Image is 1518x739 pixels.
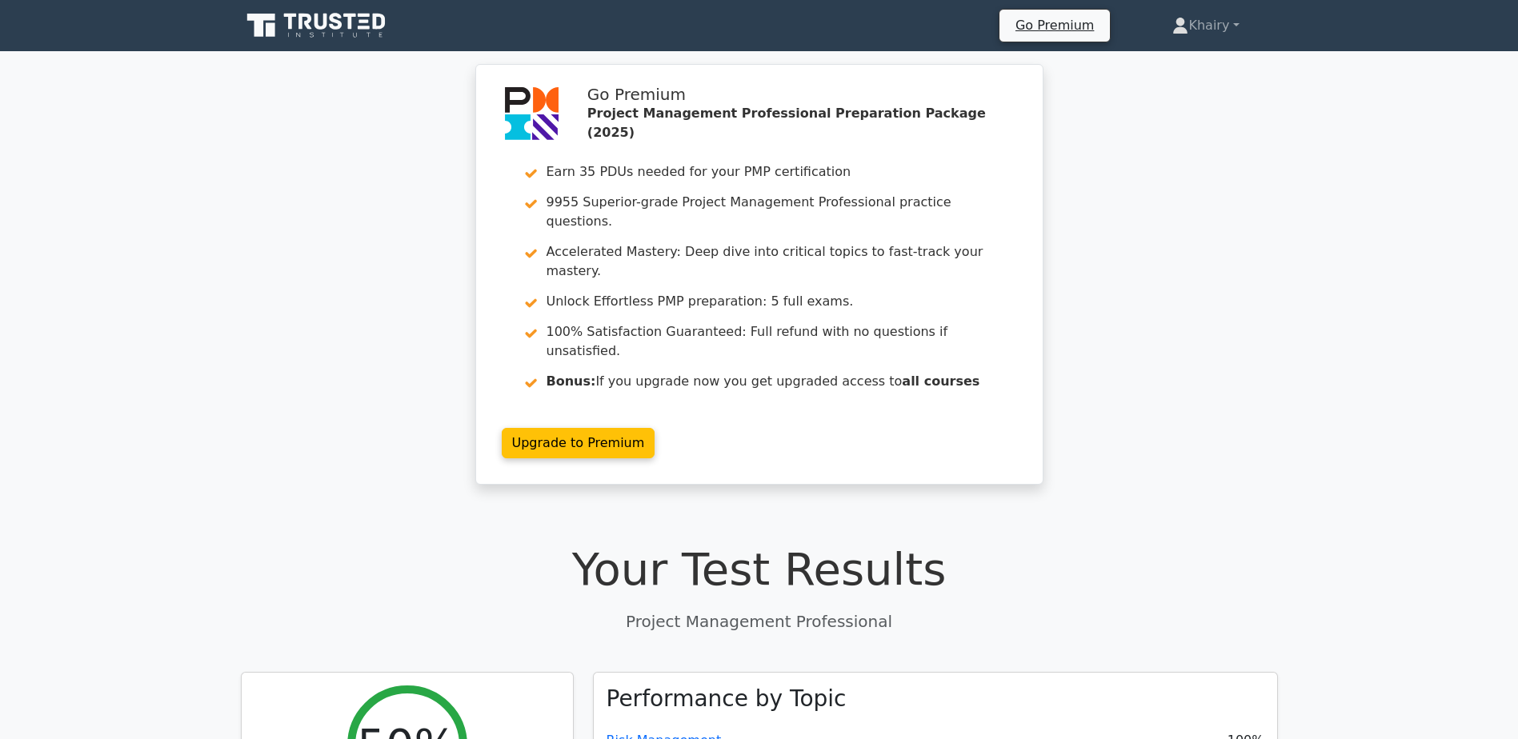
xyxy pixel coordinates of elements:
[502,428,655,458] a: Upgrade to Premium
[1134,10,1277,42] a: Khairy
[1006,14,1103,36] a: Go Premium
[607,685,847,713] h3: Performance by Topic
[241,609,1278,633] p: Project Management Professional
[241,542,1278,596] h1: Your Test Results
